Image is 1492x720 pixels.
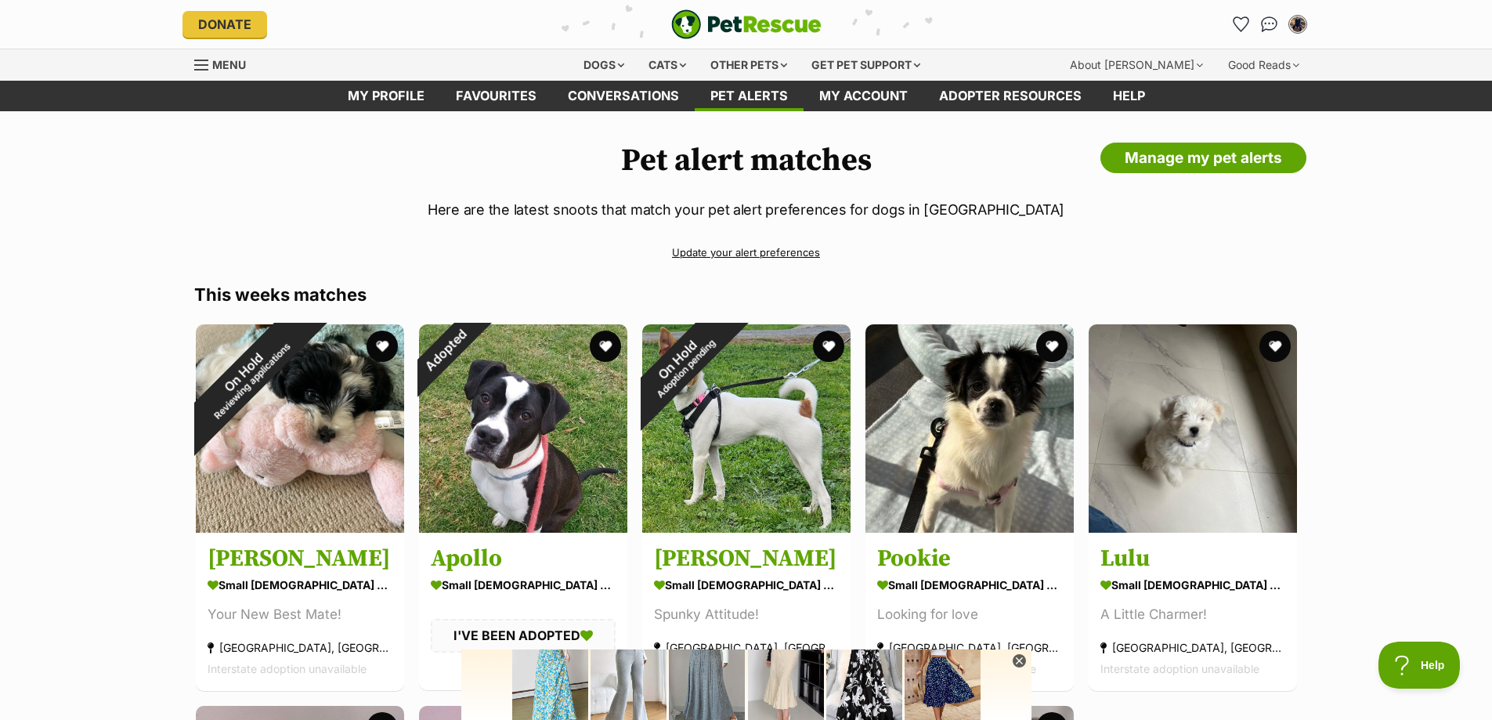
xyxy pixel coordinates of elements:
[431,573,616,596] div: small [DEMOGRAPHIC_DATA] Dog
[208,573,392,596] div: small [DEMOGRAPHIC_DATA] Dog
[865,532,1074,691] a: Pookie small [DEMOGRAPHIC_DATA] Dog Looking for love [GEOGRAPHIC_DATA], [GEOGRAPHIC_DATA] Interst...
[1059,49,1214,81] div: About [PERSON_NAME]
[211,341,292,422] span: Reviewing applications
[638,49,697,81] div: Cats
[699,49,798,81] div: Other pets
[573,49,635,81] div: Dogs
[194,49,257,78] a: Menu
[208,637,392,658] div: [GEOGRAPHIC_DATA], [GEOGRAPHIC_DATA]
[804,81,923,111] a: My account
[419,532,627,689] a: Apollo small [DEMOGRAPHIC_DATA] Dog I'VE BEEN ADOPTED favourite
[332,81,440,111] a: My profile
[865,324,1074,533] img: Pookie
[654,544,839,573] h3: [PERSON_NAME]
[419,324,627,533] img: Apollo
[161,289,334,462] div: On Hold
[1089,532,1297,691] a: Lulu small [DEMOGRAPHIC_DATA] Dog A Little Charmer! [GEOGRAPHIC_DATA], [GEOGRAPHIC_DATA] Intersta...
[654,637,839,658] div: [GEOGRAPHIC_DATA], [GEOGRAPHIC_DATA]
[194,199,1299,220] p: Here are the latest snoots that match your pet alert preferences for dogs in [GEOGRAPHIC_DATA]
[182,11,267,38] a: Donate
[552,81,695,111] a: conversations
[194,239,1299,266] a: Update your alert preferences
[194,284,1299,306] h3: This weeks matches
[1261,16,1277,32] img: chat-41dd97257d64d25036548639549fe6c8038ab92f7586957e7f3b1b290dea8141.svg
[671,9,822,39] a: PetRescue
[1378,642,1461,689] iframe: Help Scout Beacon - Open
[208,544,392,573] h3: [PERSON_NAME]
[208,604,392,625] div: Your New Best Mate!
[419,520,627,536] a: Adopted
[590,331,621,362] button: favourite
[877,544,1062,573] h3: Pookie
[1229,12,1254,37] a: Favourites
[1100,544,1285,573] h3: Lulu
[431,544,616,573] h3: Apollo
[1229,12,1310,37] ul: Account quick links
[655,337,717,400] span: Adoption pending
[671,9,822,39] img: logo-e224e6f780fb5917bec1dbf3a21bbac754714ae5b6737aabdf751b685950b380.svg
[398,304,491,397] div: Adopted
[923,81,1097,111] a: Adopter resources
[208,662,367,675] span: Interstate adoption unavailable
[654,573,839,596] div: small [DEMOGRAPHIC_DATA] Dog
[1089,324,1297,533] img: Lulu
[196,520,404,536] a: On HoldReviewing applications
[877,662,1036,675] span: Interstate adoption unavailable
[642,324,851,533] img: Nellie
[877,637,1062,658] div: [GEOGRAPHIC_DATA], [GEOGRAPHIC_DATA]
[1290,16,1306,32] img: Chelsea Gatto profile pic
[367,331,398,362] button: favourite
[800,49,931,81] div: Get pet support
[1100,143,1306,174] a: Manage my pet alerts
[1285,12,1310,37] button: My account
[196,532,404,691] a: [PERSON_NAME] small [DEMOGRAPHIC_DATA] Dog Your New Best Mate! [GEOGRAPHIC_DATA], [GEOGRAPHIC_DAT...
[1097,81,1161,111] a: Help
[212,58,246,71] span: Menu
[1100,604,1285,625] div: A Little Charmer!
[877,604,1062,625] div: Looking for love
[1259,331,1291,362] button: favourite
[654,604,839,625] div: Spunky Attitude!
[1100,637,1285,658] div: [GEOGRAPHIC_DATA], [GEOGRAPHIC_DATA]
[695,81,804,111] a: Pet alerts
[1036,331,1068,362] button: favourite
[1100,662,1259,675] span: Interstate adoption unavailable
[1100,573,1285,596] div: small [DEMOGRAPHIC_DATA] Dog
[813,331,844,362] button: favourite
[877,573,1062,596] div: small [DEMOGRAPHIC_DATA] Dog
[1257,12,1282,37] a: Conversations
[612,295,750,432] div: On Hold
[194,143,1299,179] h1: Pet alert matches
[440,81,552,111] a: Favourites
[196,324,404,533] img: Neville
[642,532,851,691] a: [PERSON_NAME] small [DEMOGRAPHIC_DATA] Dog Spunky Attitude! [GEOGRAPHIC_DATA], [GEOGRAPHIC_DATA] ...
[642,520,851,536] a: On HoldAdoption pending
[431,619,616,652] div: I'VE BEEN ADOPTED
[1217,49,1310,81] div: Good Reads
